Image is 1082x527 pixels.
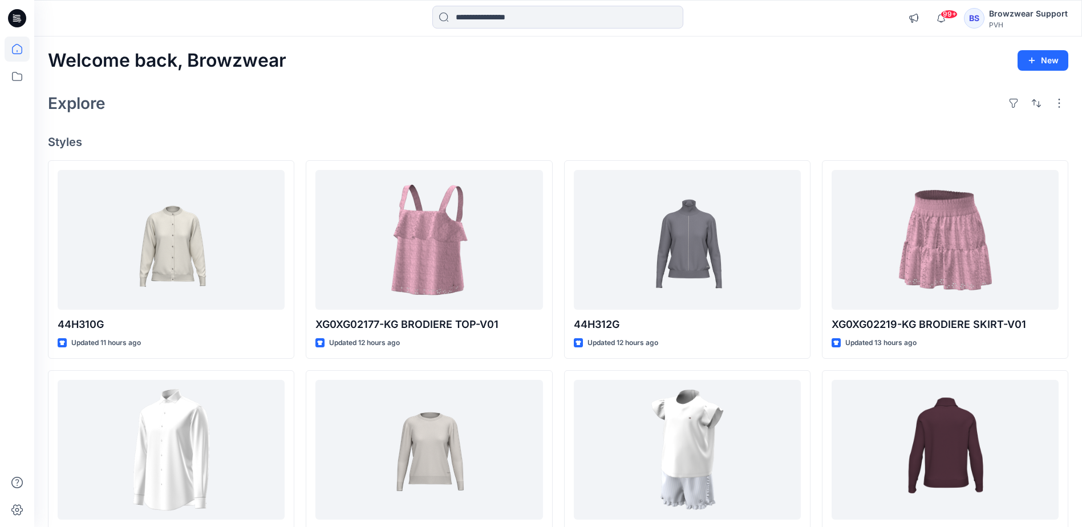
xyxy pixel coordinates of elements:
h2: Welcome back, Browzwear [48,50,286,71]
p: Updated 12 hours ago [329,337,400,349]
a: 44H313G [315,380,542,520]
div: PVH [989,21,1068,29]
a: 44H310G [58,170,285,310]
p: XG0XG02177-KG BRODIERE TOP-V01 [315,317,542,333]
a: PR24N2411 DR1891_V01 [58,380,285,520]
p: 44H310G [58,317,285,333]
div: BS [964,8,984,29]
p: 44H312G [574,317,801,333]
button: New [1018,50,1068,71]
a: 4LD327G [832,380,1059,520]
h2: Explore [48,94,106,112]
div: Browzwear Support [989,7,1068,21]
p: Updated 13 hours ago [845,337,917,349]
a: XG0XG02219-KG BRODIERE SKIRT-V01 [832,170,1059,310]
p: XG0XG02219-KG BRODIERE SKIRT-V01 [832,317,1059,333]
a: 44H312G [574,170,801,310]
a: XG0XG02177-KG BRODIERE TOP-V01 [315,170,542,310]
h4: Styles [48,135,1068,149]
span: 99+ [941,10,958,19]
p: Updated 12 hours ago [587,337,658,349]
a: XG0XG02213-MG TEE STRIPE SHORT SET-V01 [574,380,801,520]
p: Updated 11 hours ago [71,337,141,349]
